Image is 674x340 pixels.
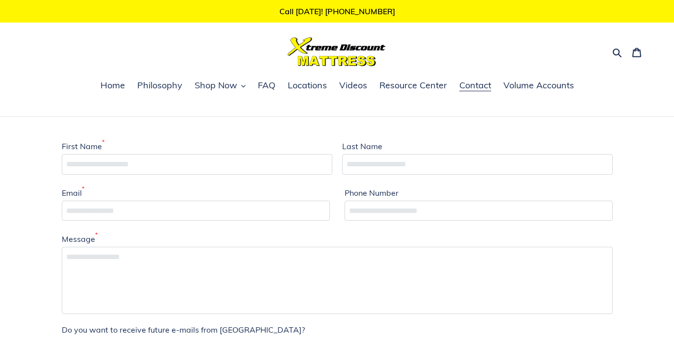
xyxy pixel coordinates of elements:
a: Philosophy [132,78,187,93]
label: Last Name [342,140,382,152]
a: Locations [283,78,332,93]
button: Shop Now [190,78,250,93]
span: Volume Accounts [503,79,574,91]
span: Resource Center [379,79,447,91]
img: Xtreme Discount Mattress [288,37,386,66]
span: Videos [339,79,367,91]
label: Message [62,233,98,245]
label: Do you want to receive future e-mails from [GEOGRAPHIC_DATA]? [62,324,305,336]
a: FAQ [253,78,280,93]
label: Email [62,187,84,199]
span: Contact [459,79,491,91]
a: Contact [454,78,496,93]
span: Home [100,79,125,91]
label: Phone Number [345,187,399,199]
a: Home [96,78,130,93]
span: FAQ [258,79,275,91]
span: Locations [288,79,327,91]
a: Resource Center [374,78,452,93]
span: Philosophy [137,79,182,91]
a: Volume Accounts [499,78,579,93]
label: First Name [62,140,104,152]
a: Videos [334,78,372,93]
span: Shop Now [195,79,237,91]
